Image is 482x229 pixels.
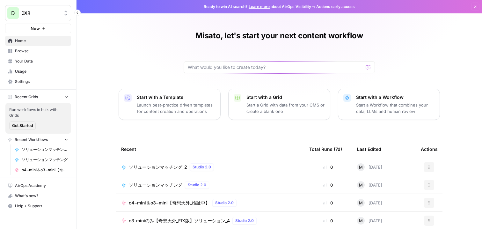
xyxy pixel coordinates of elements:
[246,94,325,100] p: Start with a Grid
[9,122,36,130] button: Get Started
[12,144,71,155] a: ソリューションマッチング_2
[129,182,182,188] span: ソリューションマッチング
[121,163,299,171] a: ソリューションマッチング_2Studio 2.0
[215,200,234,206] span: Studio 2.0
[195,31,363,41] h1: Misato, let's start your next content workflow
[228,89,330,120] button: Start with a GridStart a Grid with data from your CMS or create a blank one
[359,182,363,188] span: M
[11,9,15,17] span: D
[5,5,71,21] button: Workspace: DXR
[9,107,67,118] span: Run workflows in bulk with Grids
[129,200,210,206] span: o4−mini＆o3−mini【奇想天外_検証中】
[15,94,38,100] span: Recent Grids
[356,102,435,114] p: Start a Workflow that combines your data, LLMs and human review
[15,203,68,209] span: Help + Support
[5,201,71,211] button: Help + Support
[357,217,382,225] div: [DATE]
[246,102,325,114] p: Start a Grid with data from your CMS or create a blank one
[15,183,68,188] span: AirOps Academy
[15,79,68,85] span: Settings
[12,155,71,165] a: ソリューションマッチング
[5,77,71,87] a: Settings
[22,147,68,152] span: ソリューションマッチング_2
[309,164,347,170] div: 0
[309,182,347,188] div: 0
[129,164,187,170] span: ソリューションマッチング_2
[359,164,363,170] span: M
[5,92,71,102] button: Recent Grids
[188,64,363,70] input: What would you like to create today?
[121,199,299,207] a: o4−mini＆o3−mini【奇想天外_検証中】Studio 2.0
[421,140,438,158] div: Actions
[137,102,215,114] p: Launch best-practice driven templates for content creation and operations
[249,4,270,9] a: Learn more
[309,200,347,206] div: 0
[5,135,71,144] button: Recent Workflows
[357,181,382,189] div: [DATE]
[193,164,211,170] span: Studio 2.0
[137,94,215,100] p: Start with a Template
[5,46,71,56] a: Browse
[5,191,71,201] button: What's new?
[121,140,299,158] div: Recent
[22,157,68,163] span: ソリューションマッチング
[316,4,355,10] span: Actions early access
[359,218,363,224] span: M
[22,167,68,173] span: o4−mini＆o3−mini【奇想天外_検証中】
[15,48,68,54] span: Browse
[357,140,381,158] div: Last Edited
[15,137,48,143] span: Recent Workflows
[5,24,71,33] button: New
[15,38,68,44] span: Home
[5,36,71,46] a: Home
[12,165,71,175] a: o4−mini＆o3−mini【奇想天外_検証中】
[12,123,33,129] span: Get Started
[356,94,435,100] p: Start with a Workflow
[309,218,347,224] div: 0
[359,200,363,206] span: M
[338,89,440,120] button: Start with a WorkflowStart a Workflow that combines your data, LLMs and human review
[121,217,299,225] a: o3-miniのみ【奇想天外_FIX版】ソリューション_4Studio 2.0
[204,4,311,10] span: Ready to win AI search? about AirOps Visibility
[5,66,71,77] a: Usage
[357,163,382,171] div: [DATE]
[119,89,221,120] button: Start with a TemplateLaunch best-practice driven templates for content creation and operations
[21,10,60,16] span: DXR
[15,58,68,64] span: Your Data
[309,140,342,158] div: Total Runs (7d)
[235,218,254,224] span: Studio 2.0
[5,56,71,66] a: Your Data
[15,69,68,74] span: Usage
[5,181,71,191] a: AirOps Academy
[129,218,230,224] span: o3-miniのみ【奇想天外_FIX版】ソリューション_4
[188,182,206,188] span: Studio 2.0
[357,199,382,207] div: [DATE]
[31,25,40,32] span: New
[121,181,299,189] a: ソリューションマッチングStudio 2.0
